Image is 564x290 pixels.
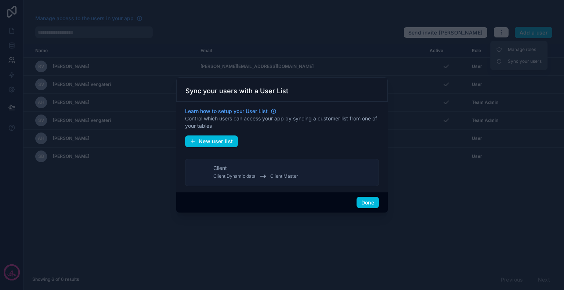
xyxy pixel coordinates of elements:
h3: Sync your users with a User List [185,87,288,95]
span: Client Dynamic data [213,173,256,179]
button: Done [357,197,379,209]
a: Learn how to setup your User List [185,108,276,115]
span: Client Master [270,173,298,179]
span: Learn how to setup your User List [185,108,268,115]
span: New user list [199,138,233,145]
span: Client [213,164,227,172]
button: ClientClient Dynamic dataClient Master [185,159,379,186]
button: New user list [185,135,238,147]
p: Control which users can access your app by syncing a customer list from one of your tables [185,115,379,130]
